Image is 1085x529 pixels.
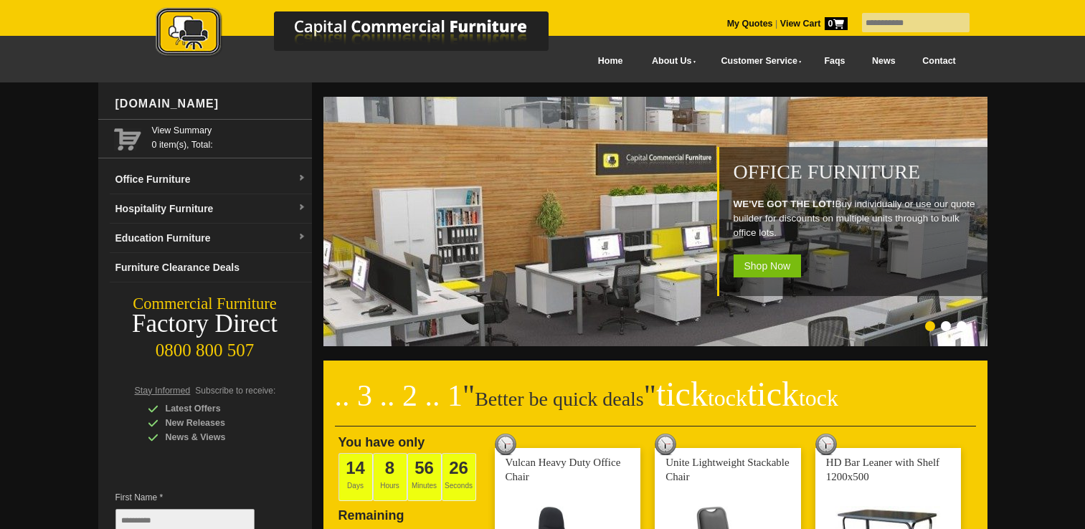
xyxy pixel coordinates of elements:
[148,401,284,416] div: Latest Offers
[346,458,365,477] span: 14
[825,17,848,30] span: 0
[385,458,394,477] span: 8
[323,338,990,348] a: Office Furniture WE'VE GOT THE LOT!Buy individually or use our quote builder for discounts on mul...
[338,453,373,501] span: Days
[148,416,284,430] div: New Releases
[110,82,312,125] div: [DOMAIN_NAME]
[495,434,516,455] img: tick tock deal clock
[148,430,284,444] div: News & Views
[335,379,463,412] span: .. 3 .. 2 .. 1
[858,45,909,77] a: News
[135,386,191,396] span: Stay Informed
[338,435,425,449] span: You have only
[734,161,980,183] h1: Office Furniture
[644,379,838,412] span: "
[298,233,306,242] img: dropdown
[116,7,618,64] a: Capital Commercial Furniture Logo
[734,197,980,240] p: Buy individually or use our quote builder for discounts on multiple units through to bulk office ...
[115,490,276,505] span: First Name *
[705,45,810,77] a: Customer Service
[116,7,618,59] img: Capital Commercial Furniture Logo
[152,123,306,150] span: 0 item(s), Total:
[298,174,306,183] img: dropdown
[656,375,838,413] span: tick tick
[414,458,434,477] span: 56
[780,19,848,29] strong: View Cart
[463,379,475,412] span: "
[777,19,847,29] a: View Cart0
[925,321,935,331] li: Page dot 1
[655,434,676,455] img: tick tock deal clock
[335,383,976,426] h2: Better be quick deals
[110,253,312,282] a: Furniture Clearance Deals
[110,194,312,224] a: Hospitality Furnituredropdown
[110,224,312,253] a: Education Furnituredropdown
[734,254,802,277] span: Shop Now
[815,434,837,455] img: tick tock deal clock
[811,45,859,77] a: Faqs
[152,123,306,138] a: View Summary
[957,321,967,331] li: Page dot 3
[727,19,773,29] a: My Quotes
[734,199,835,209] strong: WE'VE GOT THE LOT!
[195,386,275,396] span: Subscribe to receive:
[323,97,990,346] img: Office Furniture
[407,453,442,501] span: Minutes
[449,458,468,477] span: 26
[298,204,306,212] img: dropdown
[708,385,747,411] span: tock
[98,333,312,361] div: 0800 800 507
[98,294,312,314] div: Commercial Furniture
[799,385,838,411] span: tock
[941,321,951,331] li: Page dot 2
[110,165,312,194] a: Office Furnituredropdown
[338,502,404,523] span: Remaining
[442,453,476,501] span: Seconds
[909,45,969,77] a: Contact
[373,453,407,501] span: Hours
[98,314,312,334] div: Factory Direct
[636,45,705,77] a: About Us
